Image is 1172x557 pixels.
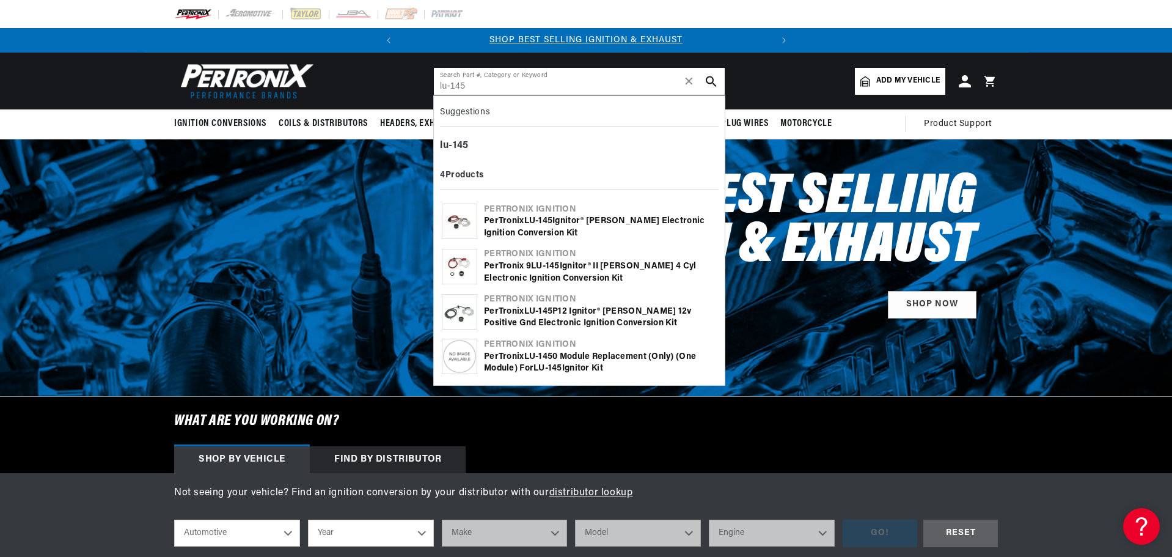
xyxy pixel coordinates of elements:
span: Motorcycle [780,117,832,130]
span: Spark Plug Wires [694,117,769,130]
select: Engine [709,520,835,547]
div: PerTronix 9LU- Ignitor® II [PERSON_NAME] 4 cyl Electronic Ignition Conversion Kit [484,260,717,284]
img: PerTronix LU-1450 Module replacement (only) (one module) for LU-145 Ignitor Kit [442,339,477,374]
slideshow-component: Translation missing: en.sections.announcements.announcement_bar [144,28,1028,53]
b: 145 [546,262,560,271]
b: 145 [538,216,552,226]
b: 145 [548,364,562,373]
select: Make [442,520,568,547]
div: PerTronix - Ignitor® [PERSON_NAME] Electronic Ignition Conversion Kit [484,215,717,239]
span: Add my vehicle [876,75,940,87]
a: Add my vehicle [855,68,945,95]
select: Model [575,520,701,547]
a: SHOP BEST SELLING IGNITION & EXHAUST [489,35,683,45]
summary: Motorcycle [774,109,838,138]
div: - [440,136,719,157]
b: 145 [453,141,469,150]
button: Translation missing: en.sections.announcements.next_announcement [772,28,796,53]
div: 1 of 2 [401,34,772,47]
div: PerTronix - P12 Ignitor® [PERSON_NAME] 12v Positive Gnd Electronic Ignition Conversion Kit [484,306,717,330]
div: Pertronix Ignition [484,204,717,216]
b: LU [524,307,536,316]
select: Ride Type [174,520,300,547]
summary: Product Support [924,109,998,139]
div: Pertronix Ignition [484,339,717,351]
button: Translation missing: en.sections.announcements.previous_announcement [376,28,401,53]
b: 4 Products [440,171,484,180]
img: PerTronix LU-145 Ignitor® Lucas Electronic Ignition Conversion Kit [442,204,477,238]
span: Ignition Conversions [174,117,266,130]
summary: Coils & Distributors [273,109,374,138]
span: Coils & Distributors [279,117,368,130]
div: Pertronix Ignition [484,248,717,260]
button: search button [698,68,725,95]
div: RESET [923,520,998,547]
div: Announcement [401,34,772,47]
b: LU [533,364,545,373]
summary: Headers, Exhausts & Components [374,109,529,138]
img: Pertronix [174,60,315,102]
h6: What are you working on? [144,397,1028,446]
b: lu [440,141,449,150]
img: PerTronix 9LU-145 Ignitor® II Lucas 4 cyl Electronic Ignition Conversion Kit [442,249,477,284]
a: distributor lookup [549,488,633,498]
a: SHOP NOW [888,291,976,319]
summary: Spark Plug Wires [688,109,775,138]
div: Pertronix Ignition [484,293,717,306]
b: 145 [538,307,552,316]
summary: Ignition Conversions [174,109,273,138]
b: 145 [538,352,552,361]
div: Shop by vehicle [174,446,310,473]
b: LU [524,216,536,226]
div: Find by Distributor [310,446,466,473]
select: Year [308,520,434,547]
b: LU [524,352,536,361]
span: Headers, Exhausts & Components [380,117,523,130]
input: Search Part #, Category or Keyword [434,68,725,95]
div: Suggestions [440,102,719,127]
span: Product Support [924,117,992,131]
p: Not seeing your vehicle? Find an ignition conversion by your distributor with our [174,485,998,501]
div: PerTronix - 0 Module replacement (only) (one module) for - Ignitor Kit [484,351,717,375]
img: PerTronix LU-145P12 Ignitor® Lucas 12v Positive Gnd Electronic Ignition Conversion Kit [442,295,477,329]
